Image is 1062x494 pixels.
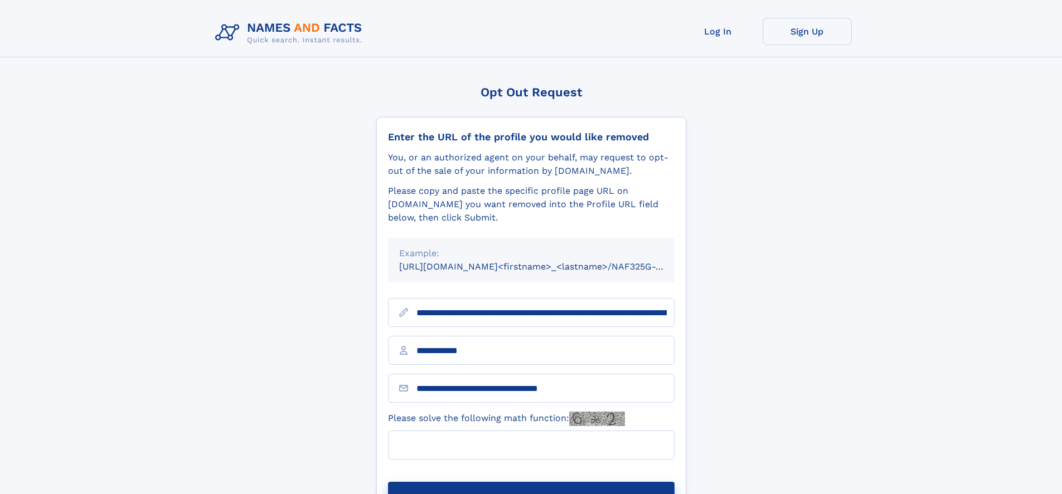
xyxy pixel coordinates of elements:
[388,184,675,224] div: Please copy and paste the specific profile page URL on [DOMAIN_NAME] you want removed into the Pr...
[376,85,686,99] div: Opt Out Request
[211,18,371,48] img: Logo Names and Facts
[399,261,696,272] small: [URL][DOMAIN_NAME]<firstname>_<lastname>/NAF325G-xxxxxxxx
[388,412,625,426] label: Please solve the following math function:
[673,18,763,45] a: Log In
[399,247,663,260] div: Example:
[763,18,852,45] a: Sign Up
[388,151,675,178] div: You, or an authorized agent on your behalf, may request to opt-out of the sale of your informatio...
[388,131,675,143] div: Enter the URL of the profile you would like removed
